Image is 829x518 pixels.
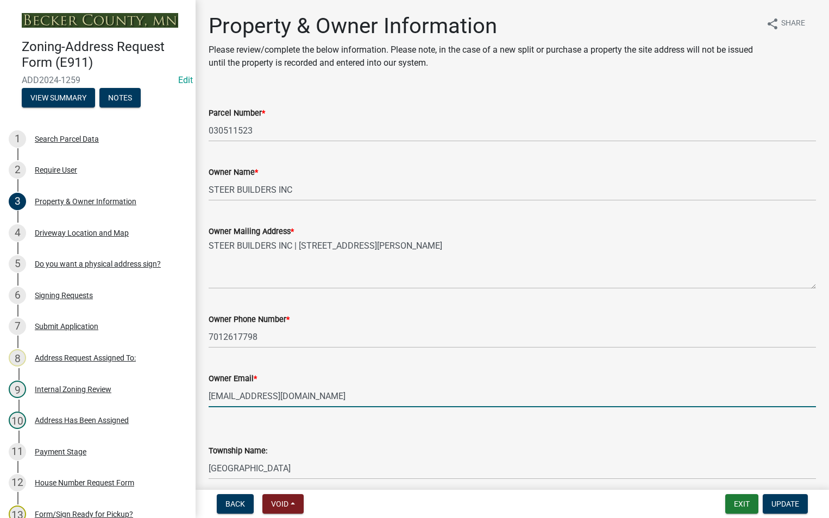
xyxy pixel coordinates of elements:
[9,318,26,335] div: 7
[9,224,26,242] div: 4
[209,447,267,455] label: Township Name:
[781,17,805,30] span: Share
[9,287,26,304] div: 6
[35,260,161,268] div: Do you want a physical address sign?
[9,349,26,367] div: 8
[9,474,26,491] div: 12
[9,255,26,273] div: 5
[35,323,98,330] div: Submit Application
[9,412,26,429] div: 10
[35,386,111,393] div: Internal Zoning Review
[209,228,294,236] label: Owner Mailing Address
[35,135,99,143] div: Search Parcel Data
[22,75,174,85] span: ADD2024-1259
[9,193,26,210] div: 3
[757,13,814,34] button: shareShare
[209,169,258,176] label: Owner Name
[178,75,193,85] wm-modal-confirm: Edit Application Number
[271,500,288,508] span: Void
[771,500,799,508] span: Update
[35,448,86,456] div: Payment Stage
[35,510,133,518] div: Form/Sign Ready for Pickup?
[262,494,304,514] button: Void
[9,130,26,148] div: 1
[9,381,26,398] div: 9
[22,88,95,108] button: View Summary
[35,479,134,487] div: House Number Request Form
[209,316,290,324] label: Owner Phone Number
[763,494,808,514] button: Update
[22,94,95,103] wm-modal-confirm: Summary
[35,292,93,299] div: Signing Requests
[209,375,257,383] label: Owner Email
[35,198,136,205] div: Property & Owner Information
[209,43,757,70] p: Please review/complete the below information. Please note, in the case of a new split or purchase...
[9,443,26,460] div: 11
[35,354,136,362] div: Address Request Assigned To:
[99,94,141,103] wm-modal-confirm: Notes
[217,494,254,514] button: Back
[209,13,757,39] h1: Property & Owner Information
[35,229,129,237] div: Driveway Location and Map
[22,13,178,28] img: Becker County, Minnesota
[209,110,265,117] label: Parcel Number
[725,494,758,514] button: Exit
[178,75,193,85] a: Edit
[35,166,77,174] div: Require User
[35,416,129,424] div: Address Has Been Assigned
[99,88,141,108] button: Notes
[225,500,245,508] span: Back
[22,39,187,71] h4: Zoning-Address Request Form (E911)
[766,17,779,30] i: share
[9,161,26,179] div: 2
